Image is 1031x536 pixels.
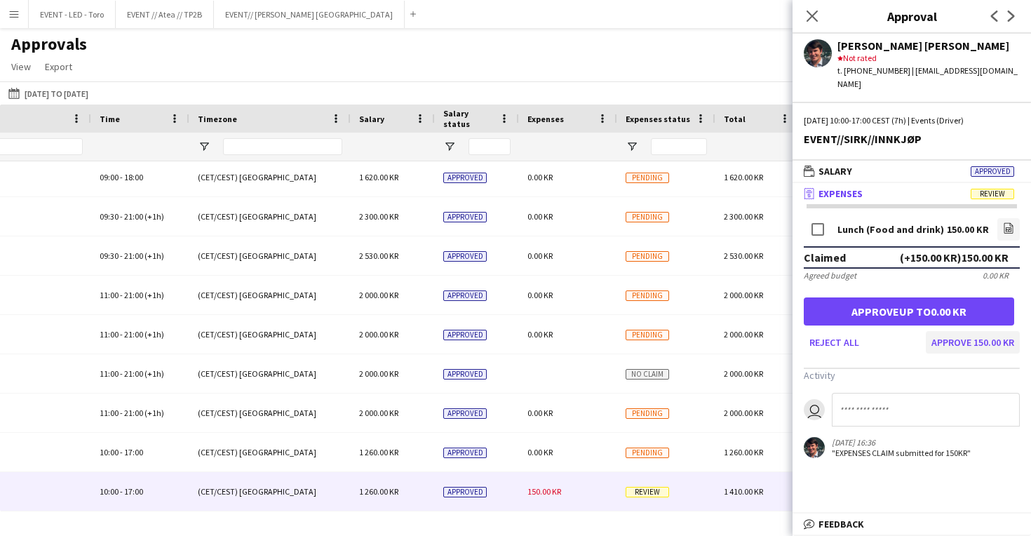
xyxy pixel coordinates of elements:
input: Expenses status Filter Input [651,138,707,155]
span: Review [971,189,1014,199]
button: Reject all [804,331,865,354]
span: 11:00 [100,368,119,379]
span: Expenses status [626,114,690,124]
button: Open Filter Menu [443,140,456,153]
div: EVENT//SIRK//INNKJØP [804,133,1020,145]
mat-expansion-panel-header: ExpensesReview [793,183,1031,204]
span: 1 620.00 KR [724,172,763,182]
button: Open Filter Menu [626,140,638,153]
span: Salary [359,114,384,124]
span: Pending [626,251,669,262]
div: Lunch (Food and drink) [837,225,944,235]
span: Total [724,114,746,124]
span: 09:00 [100,172,119,182]
div: (CET/CEST) [GEOGRAPHIC_DATA] [189,197,351,236]
span: 2 530.00 KR [359,250,398,261]
span: Export [45,60,72,73]
div: (CET/CEST) [GEOGRAPHIC_DATA] [189,315,351,354]
span: 17:00 [124,447,143,457]
span: Approved [443,330,487,340]
span: Approved [443,448,487,458]
span: Expenses [818,187,863,200]
span: (+1h) [144,250,164,261]
span: Approved [971,166,1014,177]
span: - [120,211,123,222]
span: Approved [443,487,487,497]
div: 0.00 KR [983,270,1009,281]
span: Pending [626,448,669,458]
span: 11:00 [100,290,119,300]
div: ExpensesReview [793,204,1031,476]
span: 18:00 [124,172,143,182]
span: 2 000.00 KR [724,290,763,300]
span: - [120,447,123,457]
span: Time [100,114,120,124]
span: - [120,290,123,300]
span: Approved [443,408,487,419]
span: Pending [626,330,669,340]
span: 17:00 [124,486,143,497]
span: Review [626,487,669,497]
div: [DATE] 16:36 [832,437,971,448]
span: Approved [443,173,487,183]
span: 2 000.00 KR [724,368,763,379]
span: Approved [443,251,487,262]
span: 10:00 [100,486,119,497]
button: Approveup to0.00 KR [804,297,1014,326]
span: 1 260.00 KR [724,447,763,457]
div: (CET/CEST) [GEOGRAPHIC_DATA] [189,394,351,432]
span: 09:30 [100,211,119,222]
span: 21:00 [124,368,143,379]
span: 2 000.00 KR [359,368,398,379]
input: Timezone Filter Input [223,138,342,155]
span: - [120,250,123,261]
span: 2 000.00 KR [724,329,763,340]
div: [DATE] 10:00-17:00 CEST (7h) | Events (Driver) [804,114,1020,127]
span: 0.00 KR [527,290,553,300]
div: (CET/CEST) [GEOGRAPHIC_DATA] [189,236,351,275]
div: (CET/CEST) [GEOGRAPHIC_DATA] [189,158,351,196]
span: Approved [443,290,487,301]
span: - [120,368,123,379]
div: (CET/CEST) [GEOGRAPHIC_DATA] [189,354,351,393]
span: (+1h) [144,211,164,222]
span: 1 260.00 KR [359,447,398,457]
span: Salary [818,165,852,177]
button: EVENT // Atea // TP2B [116,1,214,28]
a: View [6,58,36,76]
div: (CET/CEST) [GEOGRAPHIC_DATA] [189,276,351,314]
span: 0.00 KR [527,408,553,418]
span: No claim [626,369,669,380]
span: 2 000.00 KR [724,408,763,418]
span: 150.00 KR [527,486,561,497]
input: Salary status Filter Input [469,138,511,155]
span: - [120,408,123,418]
span: 2 300.00 KR [724,211,763,222]
span: 10:00 [100,447,119,457]
div: (+150.00 KR) 150.00 KR [900,250,1009,264]
button: EVENT - LED - Toro [29,1,116,28]
span: - [120,172,123,182]
span: Approved [443,369,487,380]
h3: Activity [804,369,1020,382]
h3: Approval [793,7,1031,25]
span: - [120,486,123,497]
div: Not rated [837,52,1020,65]
span: Feedback [818,518,864,530]
button: EVENT// [PERSON_NAME] [GEOGRAPHIC_DATA] [214,1,405,28]
span: Expenses [527,114,564,124]
span: 0.00 KR [527,329,553,340]
span: 1 620.00 KR [359,172,398,182]
span: - [120,329,123,340]
span: (+1h) [144,408,164,418]
span: 21:00 [124,250,143,261]
span: Pending [626,212,669,222]
span: 21:00 [124,408,143,418]
div: Claimed [804,250,846,264]
span: 21:00 [124,290,143,300]
span: 0.00 KR [527,211,553,222]
span: 21:00 [124,329,143,340]
span: (+1h) [144,290,164,300]
mat-expansion-panel-header: SalaryApproved [793,161,1031,182]
div: 150.00 KR [947,225,989,235]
